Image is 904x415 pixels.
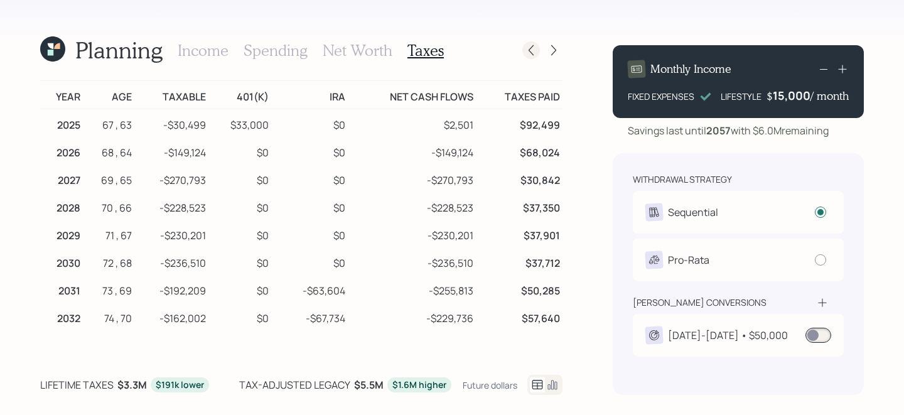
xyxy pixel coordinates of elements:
[668,328,788,343] div: [DATE]-[DATE] • $50,000
[117,378,147,392] b: $3.3M
[628,123,829,138] div: Savings last until with $6.0M remaining
[668,205,718,220] div: Sequential
[348,220,475,247] td: -$230,201
[271,164,348,192] td: $0
[463,379,517,391] div: Future dollars
[208,330,271,358] td: $0
[348,275,475,303] td: -$255,813
[134,275,208,303] td: -$192,209
[348,247,475,275] td: -$236,510
[134,109,208,137] td: -$30,499
[767,89,773,103] h4: $
[156,379,204,391] div: $191k lower
[476,303,562,330] td: $57,640
[134,303,208,330] td: -$162,002
[476,109,562,137] td: $92,499
[348,330,475,358] td: -$212,153
[668,252,709,267] div: Pro-Rata
[40,137,83,164] td: 2026
[40,220,83,247] td: 2029
[244,41,308,60] h3: Spending
[134,330,208,358] td: -$140,309
[271,330,348,358] td: -$71,844
[810,89,849,103] h4: / month
[348,164,475,192] td: -$270,793
[40,275,83,303] td: 2031
[271,137,348,164] td: $0
[476,247,562,275] td: $37,712
[348,192,475,220] td: -$228,523
[476,81,562,109] td: Taxes Paid
[354,378,384,392] b: $5.5M
[208,109,271,137] td: $33,000
[271,303,348,330] td: -$67,734
[323,41,392,60] h3: Net Worth
[476,220,562,247] td: $37,901
[271,247,348,275] td: $0
[392,379,446,391] div: $1.6M higher
[271,220,348,247] td: $0
[40,247,83,275] td: 2030
[348,137,475,164] td: -$149,124
[208,81,271,109] td: 401(k)
[83,247,134,275] td: 72 , 68
[134,192,208,220] td: -$228,523
[40,164,83,192] td: 2027
[633,296,767,309] div: [PERSON_NAME] conversions
[134,247,208,275] td: -$236,510
[75,36,163,63] h1: Planning
[83,109,134,137] td: 67 , 63
[40,303,83,330] td: 2032
[208,137,271,164] td: $0
[83,275,134,303] td: 73 , 69
[40,81,83,109] td: Year
[348,303,475,330] td: -$229,736
[476,275,562,303] td: $50,285
[271,192,348,220] td: $0
[208,247,271,275] td: $0
[83,303,134,330] td: 74 , 70
[83,220,134,247] td: 71 , 67
[208,192,271,220] td: $0
[650,62,731,76] h4: Monthly Income
[208,275,271,303] td: $0
[83,81,134,109] td: Age
[40,330,83,358] td: 2033
[476,137,562,164] td: $68,024
[208,220,271,247] td: $0
[476,330,562,358] td: $63,773
[83,137,134,164] td: 68 , 64
[271,275,348,303] td: -$63,604
[134,81,208,109] td: Taxable
[407,41,444,60] h3: Taxes
[271,81,348,109] td: IRA
[40,192,83,220] td: 2028
[83,330,134,358] td: 75 , 71
[773,88,810,103] div: 15,000
[134,137,208,164] td: -$149,124
[633,173,732,186] div: withdrawal strategy
[83,164,134,192] td: 69 , 65
[83,192,134,220] td: 70 , 66
[134,220,208,247] td: -$230,201
[208,164,271,192] td: $0
[40,377,114,392] div: lifetime taxes
[134,164,208,192] td: -$270,793
[628,90,694,103] div: FIXED EXPENSES
[271,109,348,137] td: $0
[40,109,83,137] td: 2025
[348,109,475,137] td: $2,501
[476,192,562,220] td: $37,350
[348,81,475,109] td: Net Cash Flows
[239,377,350,392] div: tax-adjusted legacy
[721,90,761,103] div: LIFESTYLE
[208,303,271,330] td: $0
[178,41,229,60] h3: Income
[476,164,562,192] td: $30,842
[706,124,731,137] b: 2057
